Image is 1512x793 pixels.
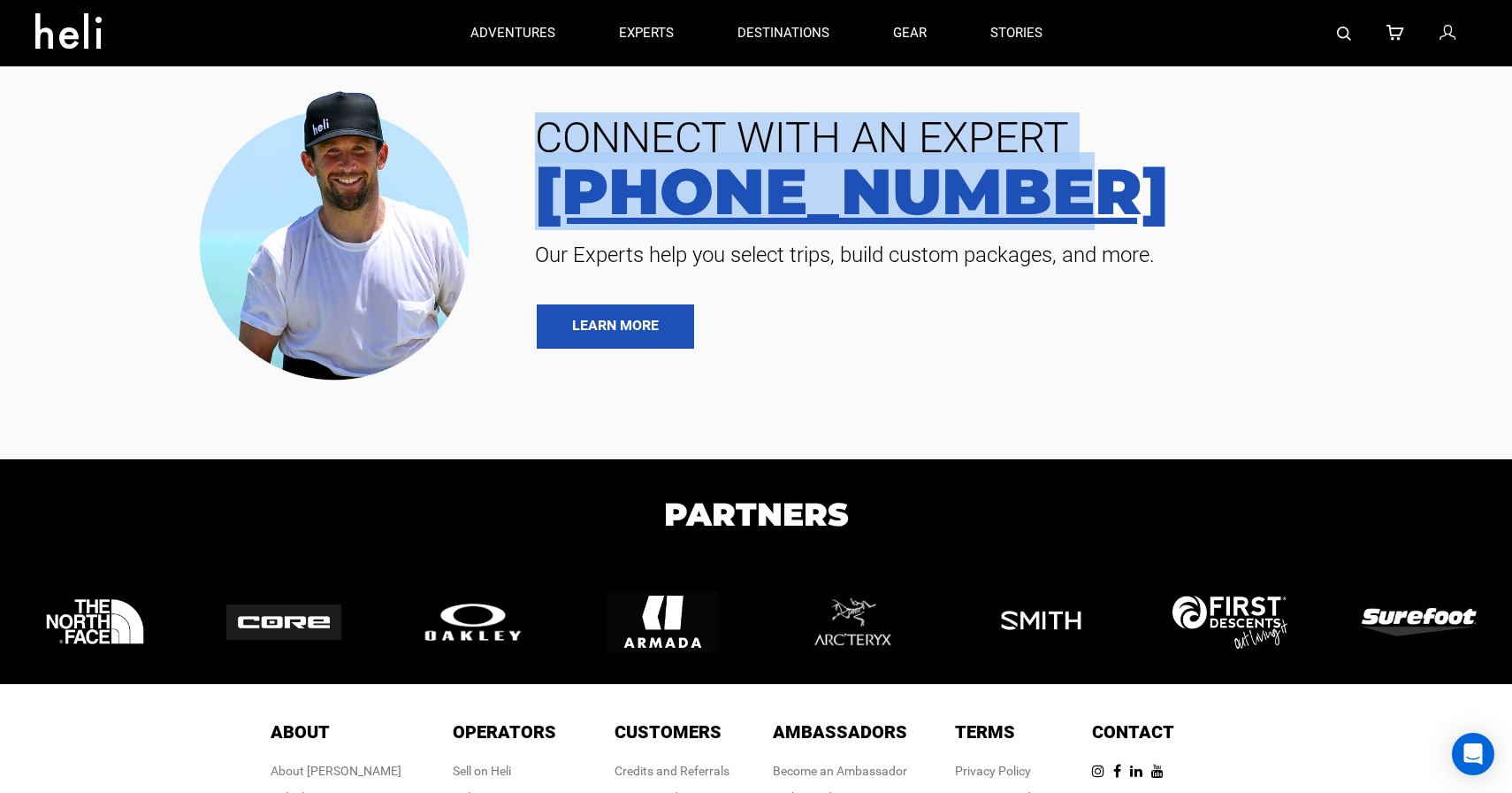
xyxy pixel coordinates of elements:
span: Ambassadors [773,721,907,743]
a: [PHONE_NUMBER] [522,159,1485,223]
p: destinations [737,24,829,42]
img: logo [40,566,150,677]
a: LEARN MORE [537,304,694,349]
span: Customers [615,721,722,743]
p: experts [619,24,674,42]
img: logo [607,566,718,677]
span: CONNECT WITH AN EXPERT [522,117,1485,159]
div: Open Intercom Messenger [1452,733,1494,775]
img: logo [1362,608,1477,636]
span: Contact [1092,721,1174,743]
img: logo [797,566,907,677]
img: logo [1172,596,1287,649]
span: Operators [453,721,556,743]
span: About [271,721,330,743]
img: logo [226,604,341,640]
div: Sell on Heli [453,762,556,780]
img: contact our team [186,76,495,389]
img: search-bar-icon.svg [1337,27,1351,41]
img: logo [416,599,531,644]
a: Credits and Referrals [615,764,729,778]
img: logo [986,566,1096,677]
div: About [PERSON_NAME] [271,762,401,780]
a: Become an Ambassador [773,764,907,778]
span: Our Experts help you select trips, build custom packages, and more. [522,241,1485,269]
p: adventures [470,24,555,42]
a: Privacy Policy [955,764,1031,778]
span: Terms [955,721,1015,743]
